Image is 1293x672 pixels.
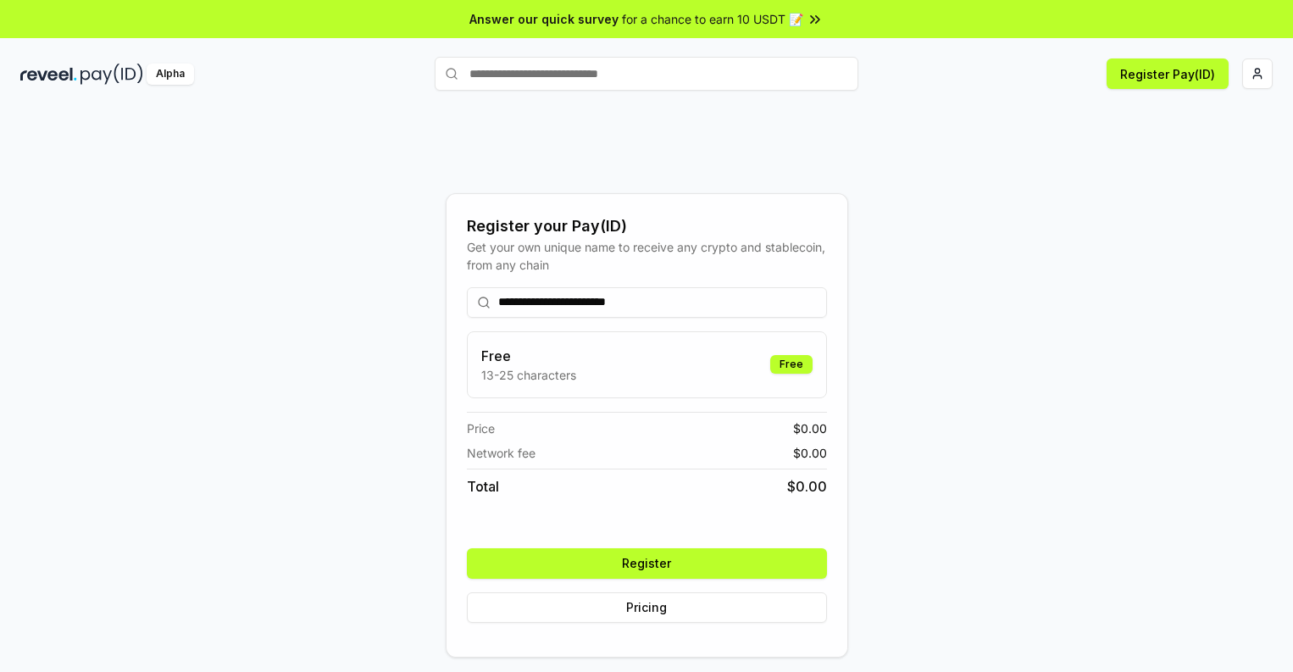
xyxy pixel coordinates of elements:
[467,238,827,274] div: Get your own unique name to receive any crypto and stablecoin, from any chain
[147,64,194,85] div: Alpha
[793,419,827,437] span: $ 0.00
[467,419,495,437] span: Price
[770,355,813,374] div: Free
[467,592,827,623] button: Pricing
[20,64,77,85] img: reveel_dark
[793,444,827,462] span: $ 0.00
[80,64,143,85] img: pay_id
[467,476,499,497] span: Total
[467,548,827,579] button: Register
[481,346,576,366] h3: Free
[481,366,576,384] p: 13-25 characters
[1107,58,1229,89] button: Register Pay(ID)
[467,444,536,462] span: Network fee
[787,476,827,497] span: $ 0.00
[622,10,803,28] span: for a chance to earn 10 USDT 📝
[467,214,827,238] div: Register your Pay(ID)
[469,10,619,28] span: Answer our quick survey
